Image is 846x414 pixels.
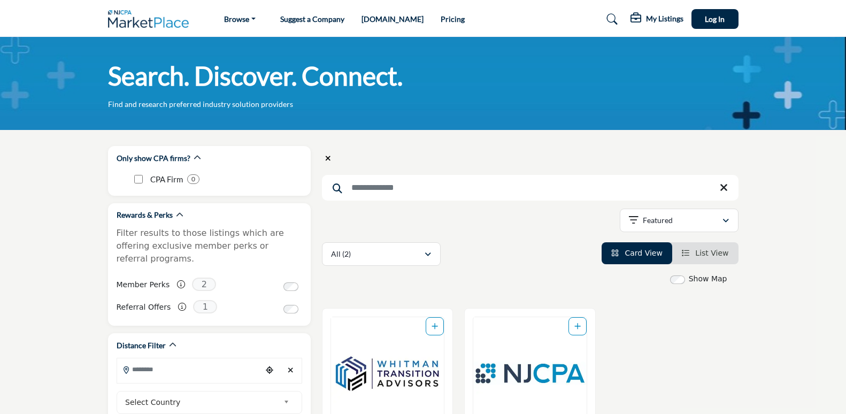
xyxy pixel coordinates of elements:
[187,174,199,184] div: 0 Results For CPA Firm
[117,227,302,265] p: Filter results to those listings which are offering exclusive member perks or referral programs.
[325,155,331,162] i: Clear search location
[117,275,170,294] label: Member Perks
[689,273,727,285] label: Show Map
[283,282,298,291] input: Switch to Member Perks
[108,10,195,28] img: Site Logo
[280,14,344,24] a: Suggest a Company
[691,9,739,29] button: Log In
[602,242,672,264] li: Card View
[191,175,195,183] b: 0
[620,209,739,232] button: Featured
[217,12,263,27] a: Browse
[643,215,673,226] p: Featured
[192,278,216,291] span: 2
[125,396,279,409] span: Select Country
[574,322,581,331] a: Add To List
[108,99,293,110] p: Find and research preferred industry solution providers
[362,14,424,24] a: [DOMAIN_NAME]
[646,14,683,24] h5: My Listings
[283,359,299,382] div: Clear search location
[682,249,729,257] a: View List
[117,359,262,380] input: Search Location
[150,173,183,186] p: CPA Firm: CPA Firm
[322,175,739,201] input: Search Keyword
[432,322,438,331] a: Add To List
[322,242,441,266] button: All (2)
[117,340,166,351] h2: Distance Filter
[331,249,351,259] p: All (2)
[596,11,625,28] a: Search
[108,59,403,93] h1: Search. Discover. Connect.
[134,175,143,183] input: CPA Firm checkbox
[117,153,190,164] h2: Only show CPA firms?
[193,300,217,313] span: 1
[611,249,663,257] a: View Card
[117,298,171,317] label: Referral Offers
[625,249,662,257] span: Card View
[117,210,173,220] h2: Rewards & Perks
[262,359,278,382] div: Choose your current location
[630,13,683,26] div: My Listings
[441,14,465,24] a: Pricing
[672,242,739,264] li: List View
[705,14,725,24] span: Log In
[695,249,728,257] span: List View
[283,305,298,313] input: Switch to Referral Offers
